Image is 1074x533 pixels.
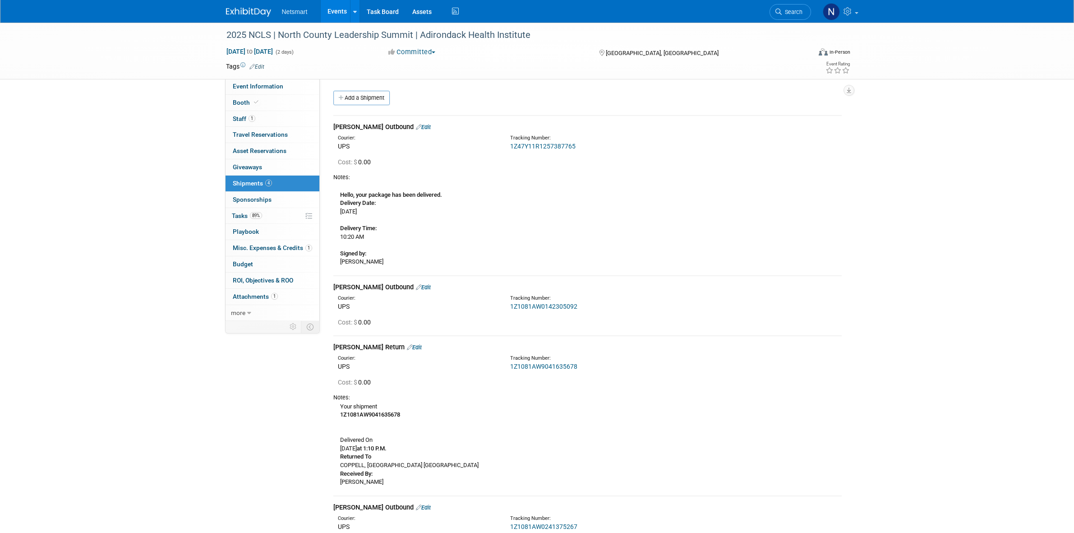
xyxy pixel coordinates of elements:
span: Staff [233,115,255,122]
a: Edit [416,504,431,511]
div: Tracking Number: [510,515,712,522]
b: 1Z1081AW9041635678 [340,411,400,418]
span: Sponsorships [233,196,272,203]
span: 0.00 [338,158,374,166]
a: Playbook [226,224,319,240]
a: Misc. Expenses & Credits1 [226,240,319,256]
span: 1 [271,293,278,300]
td: Personalize Event Tab Strip [286,321,301,333]
b: Signed by: [340,250,366,257]
span: Playbook [233,228,259,235]
span: Event Information [233,83,283,90]
img: Format-Inperson.png [819,48,828,56]
a: Search [770,4,811,20]
button: Committed [385,47,439,57]
a: Travel Reservations [226,127,319,143]
span: (2 days) [275,49,294,55]
a: ROI, Objectives & ROO [226,273,319,288]
span: [GEOGRAPHIC_DATA], [GEOGRAPHIC_DATA] [606,50,719,56]
div: Your shipment Delivered On [DATE] COPPELL, [GEOGRAPHIC_DATA] [GEOGRAPHIC_DATA] [PERSON_NAME] [333,402,842,487]
a: 1Z1081AW9041635678 [510,363,577,370]
div: [PERSON_NAME] Return [333,343,842,352]
div: Courier: [338,355,497,362]
img: Nina Finn [823,3,840,20]
span: Booth [233,99,260,106]
span: Budget [233,260,253,268]
div: Tracking Number: [510,295,712,302]
a: 1Z47Y11R1257387765 [510,143,576,150]
span: 1 [305,245,312,251]
div: Event Format [758,47,851,60]
a: Booth [226,95,319,111]
span: Cost: $ [338,379,358,386]
span: 0.00 [338,319,374,326]
span: Asset Reservations [233,147,286,154]
div: [PERSON_NAME] Outbound [333,503,842,512]
div: [PERSON_NAME] Outbound [333,122,842,132]
b: Delivery Time: [340,225,377,232]
a: Edit [407,344,422,351]
div: In-Person [829,49,850,56]
a: Sponsorships [226,192,319,208]
div: Notes: [333,394,842,402]
div: Courier: [338,515,497,522]
div: UPS [338,142,497,151]
span: [DATE] [DATE] [226,47,273,56]
span: 89% [250,212,262,219]
span: Attachments [233,293,278,300]
span: 1 [249,115,255,122]
span: Netsmart [282,8,308,15]
b: Received By: [340,470,373,477]
a: Add a Shipment [333,91,390,105]
a: Tasks89% [226,208,319,224]
span: Cost: $ [338,158,358,166]
div: Courier: [338,295,497,302]
a: 1Z1081AW0142305092 [510,303,577,310]
a: Budget [226,256,319,272]
span: Tasks [232,212,262,219]
div: [PERSON_NAME] Outbound [333,283,842,292]
b: Delivery Date: [340,199,376,206]
div: UPS [338,362,497,371]
a: Edit [249,64,264,70]
span: 4 [265,180,272,186]
a: Event Information [226,79,319,94]
span: to [245,48,254,55]
div: Notes: [333,173,842,181]
td: Tags [226,62,264,71]
span: Shipments [233,180,272,187]
span: Cost: $ [338,319,358,326]
b: Returned To [340,453,371,460]
div: UPS [338,522,497,531]
span: more [231,309,245,316]
span: Giveaways [233,163,262,171]
div: Event Rating [825,62,850,66]
div: [DATE] 10:20 AM [PERSON_NAME] [333,181,842,266]
div: Courier: [338,134,497,142]
a: more [226,305,319,321]
span: Misc. Expenses & Credits [233,244,312,251]
a: Attachments1 [226,289,319,305]
span: Travel Reservations [233,131,288,138]
a: Edit [416,284,431,291]
a: Staff1 [226,111,319,127]
a: 1Z1081AW0241375267 [510,523,577,530]
a: Giveaways [226,159,319,175]
div: Tracking Number: [510,355,712,362]
b: at 1:10 P.M. [357,445,387,452]
div: Tracking Number: [510,134,712,142]
div: 2025 NCLS | North County Leadership Summit | Adirondack Health Institute [223,27,797,43]
img: ExhibitDay [226,8,271,17]
a: Asset Reservations [226,143,319,159]
a: Shipments4 [226,176,319,191]
div: UPS [338,302,497,311]
b: Hello, your package has been delivered. [340,191,442,198]
i: Booth reservation complete [254,100,258,105]
td: Toggle Event Tabs [301,321,319,333]
a: Edit [416,124,431,130]
span: ROI, Objectives & ROO [233,277,293,284]
span: Search [782,9,802,15]
span: 0.00 [338,379,374,386]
